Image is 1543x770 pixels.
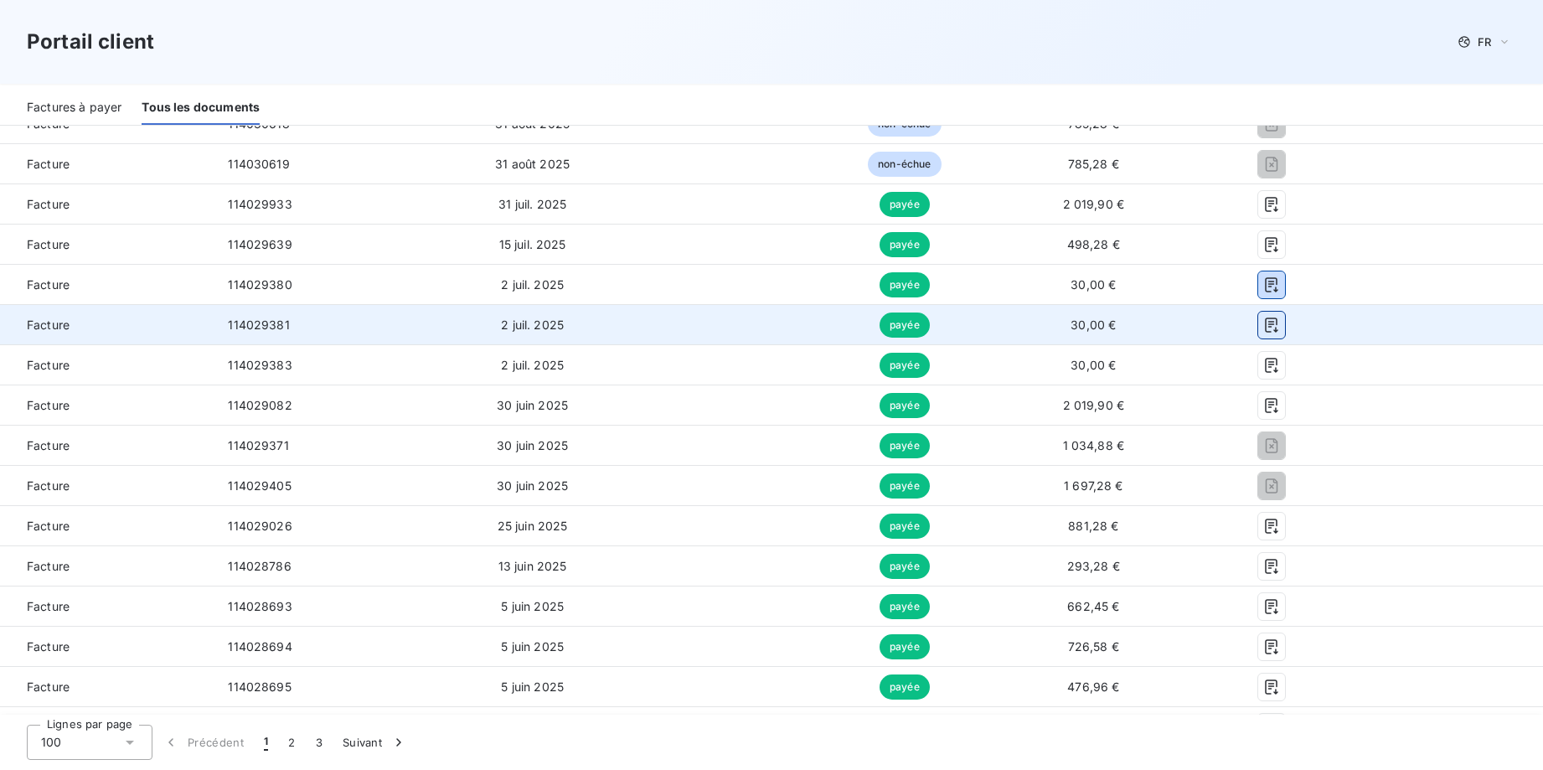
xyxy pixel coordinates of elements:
span: Facture [13,236,201,253]
button: Suivant [333,725,417,760]
span: 881,28 € [1068,519,1118,533]
span: 30,00 € [1071,358,1116,372]
button: 1 [254,725,278,760]
span: 114030619 [228,157,289,171]
span: payée [880,433,930,458]
span: 13 juin 2025 [498,559,567,573]
div: Tous les documents [142,90,260,126]
button: 3 [306,725,333,760]
span: 5 juin 2025 [501,680,564,694]
span: 293,28 € [1067,559,1120,573]
span: Facture [13,679,201,695]
span: payée [880,594,930,619]
span: 114028695 [228,680,291,694]
span: 114028786 [228,559,291,573]
span: payée [880,674,930,700]
span: 114028694 [228,639,292,654]
span: payée [880,272,930,297]
span: Facture [13,638,201,655]
span: 30 juin 2025 [497,438,568,452]
span: 5 juin 2025 [501,599,564,613]
span: payée [880,313,930,338]
span: 31 août 2025 [495,157,570,171]
span: 1 697,28 € [1064,478,1123,493]
span: 785,28 € [1068,157,1119,171]
span: payée [880,554,930,579]
span: payée [880,353,930,378]
span: payée [880,514,930,539]
span: 31 juil. 2025 [498,197,566,211]
span: 662,45 € [1067,599,1119,613]
span: 498,28 € [1067,237,1120,251]
span: 114029639 [228,237,292,251]
span: Facture [13,598,201,615]
span: Facture [13,276,201,293]
span: 2 juil. 2025 [501,358,564,372]
span: payée [880,192,930,217]
span: 15 juil. 2025 [499,237,566,251]
span: 2 juil. 2025 [501,277,564,292]
h3: Portail client [27,27,154,57]
span: Facture [13,397,201,414]
button: 2 [278,725,305,760]
span: Facture [13,357,201,374]
span: 1 034,88 € [1063,438,1125,452]
span: payée [880,634,930,659]
span: 2 019,90 € [1063,398,1125,412]
span: 25 juin 2025 [498,519,568,533]
span: 2 019,90 € [1063,197,1125,211]
span: 114029082 [228,398,292,412]
span: 114028693 [228,599,292,613]
span: 114029380 [228,277,292,292]
span: 114029371 [228,438,288,452]
span: Facture [13,478,201,494]
span: Facture [13,437,201,454]
span: payée [880,473,930,499]
span: 114029405 [228,478,291,493]
span: Facture [13,558,201,575]
span: FR [1478,35,1491,49]
span: Facture [13,317,201,333]
span: 114029381 [228,318,289,332]
span: 5 juin 2025 [501,639,564,654]
span: 114030618 [228,116,289,131]
span: 785,28 € [1068,116,1119,131]
span: payée [880,232,930,257]
span: 30,00 € [1071,318,1116,332]
span: 30 juin 2025 [497,478,568,493]
span: 114029933 [228,197,292,211]
span: payée [880,393,930,418]
span: Facture [13,518,201,535]
span: Facture [13,196,201,213]
span: 100 [41,734,61,751]
div: Factures à payer [27,90,121,126]
span: 31 août 2025 [495,116,570,131]
span: 2 juil. 2025 [501,318,564,332]
span: 476,96 € [1067,680,1119,694]
span: 30 juin 2025 [497,398,568,412]
span: 726,58 € [1068,639,1119,654]
button: Précédent [152,725,254,760]
span: 1 [264,734,268,751]
span: Facture [13,156,201,173]
span: 30,00 € [1071,277,1116,292]
span: non-échue [868,152,941,177]
span: 114029026 [228,519,292,533]
span: 114029383 [228,358,292,372]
